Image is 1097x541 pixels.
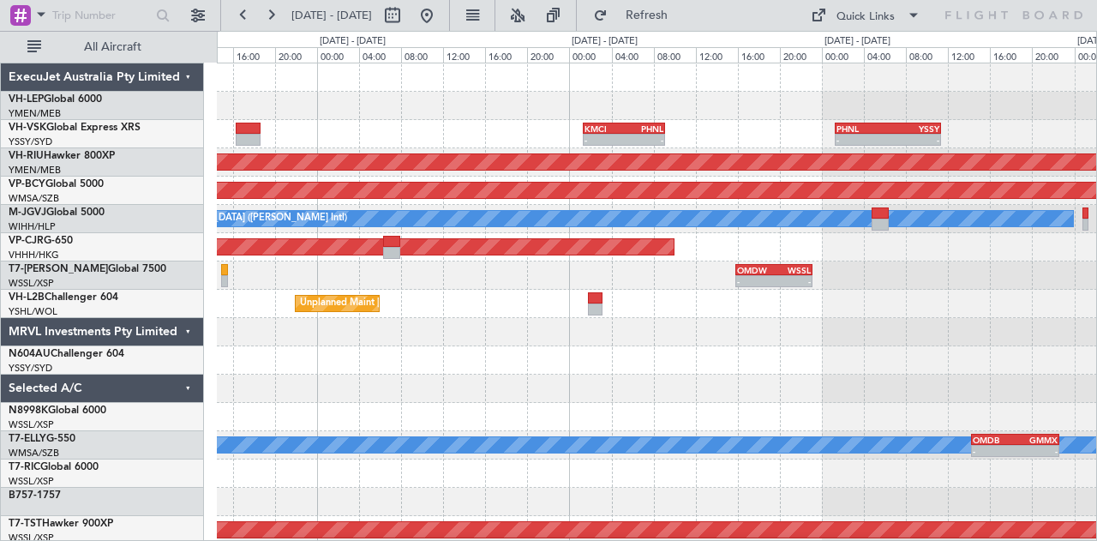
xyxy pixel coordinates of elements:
[9,462,99,472] a: T7-RICGlobal 6000
[443,47,485,63] div: 12:00
[9,236,44,246] span: VP-CJR
[9,447,59,460] a: WMSA/SZB
[9,406,48,416] span: N8998K
[9,406,106,416] a: N8998KGlobal 6000
[737,276,774,286] div: -
[320,34,386,49] div: [DATE] - [DATE]
[52,3,151,28] input: Trip Number
[696,47,738,63] div: 12:00
[624,123,663,134] div: PHNL
[780,47,822,63] div: 20:00
[822,47,864,63] div: 00:00
[569,47,611,63] div: 00:00
[737,265,774,275] div: OMDW
[1015,446,1057,456] div: -
[654,47,696,63] div: 08:00
[948,47,990,63] div: 12:00
[584,135,624,145] div: -
[1015,435,1057,445] div: GMMX
[572,34,638,49] div: [DATE] - [DATE]
[300,291,582,316] div: Unplanned Maint [GEOGRAPHIC_DATA] ([GEOGRAPHIC_DATA])
[1032,47,1074,63] div: 20:00
[612,47,654,63] div: 04:00
[9,249,59,261] a: VHHH/HKG
[9,164,61,177] a: YMEN/MEB
[9,264,166,274] a: T7-[PERSON_NAME]Global 7500
[9,94,102,105] a: VH-LEPGlobal 6000
[802,2,929,29] button: Quick Links
[864,47,906,63] div: 04:00
[9,490,43,501] span: B757-1
[888,123,939,134] div: YSSY
[774,265,811,275] div: WSSL
[9,292,45,303] span: VH-L2B
[45,41,181,53] span: All Aircraft
[291,8,372,23] span: [DATE] - [DATE]
[9,349,124,359] a: N604AUChallenger 604
[275,47,317,63] div: 20:00
[990,47,1032,63] div: 16:00
[9,349,51,359] span: N604AU
[9,107,61,120] a: YMEN/MEB
[233,47,275,63] div: 16:00
[9,519,42,529] span: T7-TST
[584,123,624,134] div: KMCI
[836,123,888,134] div: PHNL
[973,435,1015,445] div: OMDB
[9,123,141,133] a: VH-VSKGlobal Express XRS
[9,207,46,218] span: M-JGVJ
[836,9,895,26] div: Quick Links
[906,47,948,63] div: 08:00
[9,236,73,246] a: VP-CJRG-650
[19,33,186,61] button: All Aircraft
[9,277,54,290] a: WSSL/XSP
[359,47,401,63] div: 04:00
[9,151,44,161] span: VH-RIU
[9,220,56,233] a: WIHH/HLP
[527,47,569,63] div: 20:00
[9,207,105,218] a: M-JGVJGlobal 5000
[9,418,54,431] a: WSSL/XSP
[9,94,44,105] span: VH-LEP
[774,276,811,286] div: -
[738,47,780,63] div: 16:00
[9,123,46,133] span: VH-VSK
[9,192,59,205] a: WMSA/SZB
[624,135,663,145] div: -
[9,179,104,189] a: VP-BCYGlobal 5000
[9,362,52,375] a: YSSY/SYD
[9,475,54,488] a: WSSL/XSP
[9,292,118,303] a: VH-L2BChallenger 604
[9,434,46,444] span: T7-ELLY
[611,9,683,21] span: Refresh
[9,305,57,318] a: YSHL/WOL
[485,47,527,63] div: 16:00
[9,179,45,189] span: VP-BCY
[9,264,108,274] span: T7-[PERSON_NAME]
[401,47,443,63] div: 08:00
[973,446,1015,456] div: -
[9,519,113,529] a: T7-TSTHawker 900XP
[317,47,359,63] div: 00:00
[585,2,688,29] button: Refresh
[824,34,890,49] div: [DATE] - [DATE]
[836,135,888,145] div: -
[9,135,52,148] a: YSSY/SYD
[9,490,61,501] a: B757-1757
[888,135,939,145] div: -
[9,462,40,472] span: T7-RIC
[9,434,75,444] a: T7-ELLYG-550
[9,151,115,161] a: VH-RIUHawker 800XP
